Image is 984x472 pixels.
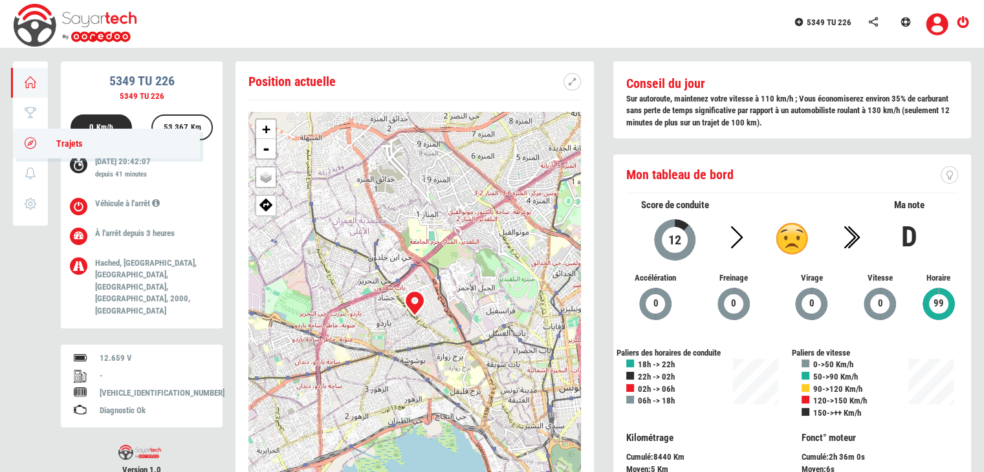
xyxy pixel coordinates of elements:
[877,296,884,311] span: 0
[933,296,945,311] span: 99
[802,431,958,445] p: Fonct° moteur
[673,452,684,462] span: Km
[626,76,705,91] b: Conseil du jour
[638,359,675,369] b: 18h -> 22h
[813,408,861,418] b: 150->++ Km/h
[653,452,672,462] span: 8440
[13,129,200,158] a: Trajets
[109,73,175,89] b: 5349 TU 226
[96,122,113,133] label: Km/h
[626,272,685,284] span: Accélération
[638,372,675,381] b: 22h -> 02h
[95,156,203,182] p: [DATE] 20:42:07
[100,352,210,365] div: 12.659 V
[95,257,203,317] p: Hached, [GEOGRAPHIC_DATA], [GEOGRAPHIC_DATA], [GEOGRAPHIC_DATA], [GEOGRAPHIC_DATA], 2000, [GEOGRA...
[61,91,223,103] div: 5349 TU 226
[641,199,709,211] span: Score de conduite
[730,296,737,311] span: 0
[100,370,210,382] div: -
[638,396,675,405] b: 06h -> 18h
[83,116,119,142] div: 0
[123,228,175,238] span: depuis 3 heures
[626,167,734,182] span: Mon tableau de bord
[256,120,276,139] a: Zoom in
[807,17,851,27] span: 5349 TU 226
[95,198,203,210] p: Véhicule à l'arrêt
[191,122,201,133] label: Km
[802,452,826,462] span: Cumulé
[256,167,276,187] a: Layers
[668,232,682,248] span: 12
[813,396,867,405] b: 120->150 Km/h
[704,272,763,284] span: Freinage
[782,272,841,284] span: Virage
[813,372,858,381] b: 50->90 Km/h
[776,222,808,255] img: d.png
[860,272,900,284] span: Vitesse
[248,74,336,89] span: Position actuelle
[100,405,210,417] div: Diagnostic Ok
[809,296,815,311] span: 0
[652,296,659,311] span: 0
[259,197,273,211] img: directions.png
[813,359,853,369] b: 0->50 Km/h
[43,138,82,149] span: Trajets
[792,347,968,359] div: Paliers de vitesse
[95,169,147,180] label: depuis 41 minutes
[617,347,793,359] div: Paliers des horaires de conduite
[256,139,276,158] a: Zoom out
[901,220,917,253] b: D
[813,384,862,394] b: 90->120 Km/h
[919,272,958,284] span: Horaire
[118,445,161,460] img: sayartech-logo.png
[638,384,675,394] b: 02h -> 06h
[829,452,865,462] span: 2h 36m 0s
[256,196,276,211] span: Afficher ma position sur google map
[95,228,121,238] span: À l'arrêt
[158,116,207,142] div: 53 367
[626,431,783,445] p: Kilométrage
[626,452,651,462] span: Cumulé
[894,199,924,211] span: Ma note
[100,387,210,400] div: [VEHICLE_IDENTIFICATION_NUMBER]
[626,94,950,127] b: Sur autoroute, maintenez votre vitesse à 110 km/h ; Vous économiserez environ 35% de carburant sa...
